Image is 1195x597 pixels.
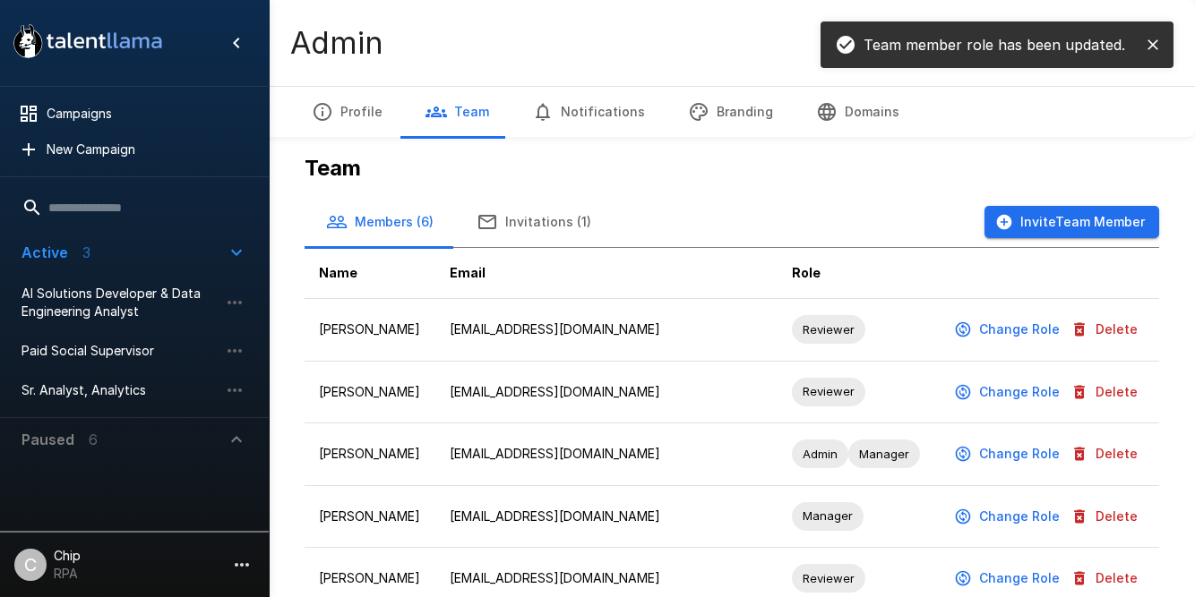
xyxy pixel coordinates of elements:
button: Delete [1067,500,1145,533]
span: Reviewer [792,321,865,338]
th: Name [305,248,435,299]
button: InviteTeam Member [984,206,1159,239]
button: Change Role [950,438,1067,471]
p: Team member role has been updated. [864,34,1125,55]
button: Change Role [950,376,1067,409]
td: [PERSON_NAME] [305,299,435,362]
button: close [1139,31,1166,58]
h5: Team [305,154,1159,183]
button: Team [404,87,511,137]
button: Change Role [950,313,1067,346]
span: Manager [792,507,864,525]
button: Delete [1067,438,1145,471]
button: Profile [290,87,404,137]
td: [PERSON_NAME] [305,485,435,548]
th: Email [435,248,778,299]
span: Reviewer [792,570,865,587]
td: [EMAIL_ADDRESS][DOMAIN_NAME] [435,485,778,548]
th: Role [778,248,935,299]
button: Delete [1067,313,1145,346]
button: Change Role [950,562,1067,595]
button: Members (6) [305,197,455,247]
td: [EMAIL_ADDRESS][DOMAIN_NAME] [435,299,778,362]
td: [PERSON_NAME] [305,423,435,486]
button: Notifications [511,87,666,137]
button: Delete [1067,562,1145,595]
span: Admin [792,446,848,463]
button: Change Role [950,500,1067,533]
button: Invitations (1) [455,197,613,247]
button: Delete [1067,376,1145,409]
span: Reviewer [792,383,865,400]
td: [EMAIL_ADDRESS][DOMAIN_NAME] [435,423,778,486]
h4: Admin [290,24,383,62]
td: [PERSON_NAME] [305,361,435,423]
button: Branding [666,87,795,137]
span: Manager [848,446,920,463]
button: Domains [795,87,921,137]
td: [EMAIL_ADDRESS][DOMAIN_NAME] [435,361,778,423]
